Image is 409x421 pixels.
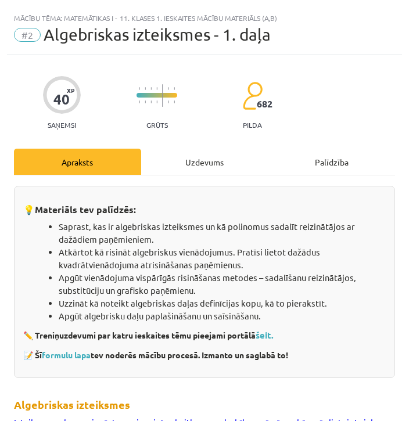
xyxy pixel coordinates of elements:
img: icon-short-line-57e1e144782c952c97e751825c79c345078a6d821885a25fce030b3d8c18986b.svg [139,87,140,90]
a: formulu lapa [42,350,91,360]
a: šeit. [256,329,274,341]
span: Algebriskas izteiksmes - 1. daļa [44,25,271,44]
img: students-c634bb4e5e11cddfef0936a35e636f08e4e9abd3cc4e673bd6f9a4125e45ecb1.svg [242,81,263,110]
span: Apgūt vienādojuma vispārīgās risināšanas metodes – sadalīšanu reizinātājos, substitūciju un grafi... [59,272,356,296]
span: XP [67,87,74,93]
img: icon-short-line-57e1e144782c952c97e751825c79c345078a6d821885a25fce030b3d8c18986b.svg [139,100,140,103]
div: Mācību tēma: Matemātikas i - 11. klases 1. ieskaites mācību materiāls (a,b) [14,14,395,22]
img: icon-short-line-57e1e144782c952c97e751825c79c345078a6d821885a25fce030b3d8c18986b.svg [174,87,175,90]
p: pilda [243,121,261,129]
img: icon-short-line-57e1e144782c952c97e751825c79c345078a6d821885a25fce030b3d8c18986b.svg [145,100,146,103]
img: icon-short-line-57e1e144782c952c97e751825c79c345078a6d821885a25fce030b3d8c18986b.svg [168,87,169,90]
div: Apraksts [14,149,141,175]
span: 682 [257,99,272,109]
img: icon-short-line-57e1e144782c952c97e751825c79c345078a6d821885a25fce030b3d8c18986b.svg [168,100,169,103]
img: icon-short-line-57e1e144782c952c97e751825c79c345078a6d821885a25fce030b3d8c18986b.svg [150,87,152,90]
strong: 📝 Šī tev noderēs mācību procesā. Izmanto un saglabā to! [23,350,288,360]
span: Uzzināt kā noteikt algebriskas daļas definīcijas kopu, kā to pierakstīt. [59,297,327,308]
div: Uzdevums [141,149,268,175]
img: icon-short-line-57e1e144782c952c97e751825c79c345078a6d821885a25fce030b3d8c18986b.svg [174,100,175,103]
p: Grūts [146,121,168,129]
div: 40 [53,91,70,107]
span: Atkārtot kā risināt algebriskus vienādojumus. Pratīsi lietot dažādus kvadrātvienādojuma atrisināš... [59,246,320,270]
h3: 💡 [23,195,386,217]
strong: ✏️ Treniņuzdevumi par katru ieskaites tēmu pieejami portālā [23,330,274,340]
img: icon-short-line-57e1e144782c952c97e751825c79c345078a6d821885a25fce030b3d8c18986b.svg [156,87,157,90]
span: Saprast, kas ir algebriskas izteiksmes un kā polinomus sadalīt reizinātājos ar dažādiem paņēmieniem. [59,221,355,244]
img: icon-short-line-57e1e144782c952c97e751825c79c345078a6d821885a25fce030b3d8c18986b.svg [145,87,146,90]
strong: Materiāls tev palīdzēs: [35,203,136,215]
img: icon-long-line-d9ea69661e0d244f92f715978eff75569469978d946b2353a9bb055b3ed8787d.svg [162,84,163,107]
span: Apgūt algebrisku daļu paplašināšanu un saīsināšanu. [59,310,261,321]
img: icon-short-line-57e1e144782c952c97e751825c79c345078a6d821885a25fce030b3d8c18986b.svg [150,100,152,103]
p: Saņemsi [43,121,81,129]
div: Palīdzība [268,149,395,175]
strong: Algebriskas izteiksmes [14,398,130,411]
img: icon-short-line-57e1e144782c952c97e751825c79c345078a6d821885a25fce030b3d8c18986b.svg [156,100,157,103]
span: #2 [14,28,41,42]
